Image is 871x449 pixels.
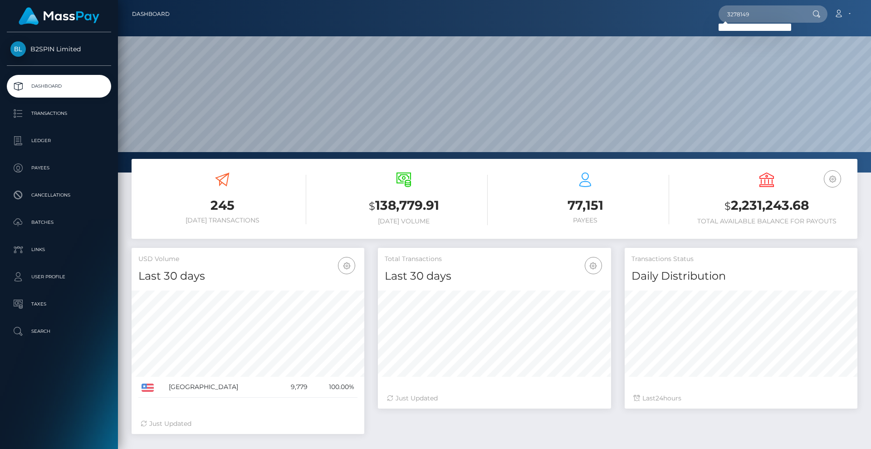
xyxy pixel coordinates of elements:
[631,255,851,264] h5: Transactions Status
[138,197,306,214] h3: 245
[501,217,669,224] h6: Payees
[10,297,108,311] p: Taxes
[10,188,108,202] p: Cancellations
[10,134,108,148] p: Ledger
[142,384,154,392] img: US.png
[683,217,851,225] h6: Total Available Balance for Payouts
[7,184,111,207] a: Cancellations
[138,217,306,224] h6: [DATE] Transactions
[7,102,111,125] a: Transactions
[7,45,111,53] span: B2SPIN Limited
[631,268,851,284] h4: Daily Distribution
[7,211,111,234] a: Batches
[10,161,108,175] p: Payees
[656,394,663,402] span: 24
[138,255,357,264] h5: USD Volume
[7,238,111,261] a: Links
[277,377,311,398] td: 9,779
[369,200,375,212] small: $
[10,243,108,257] p: Links
[634,394,848,403] div: Last hours
[10,107,108,120] p: Transactions
[141,419,355,429] div: Just Updated
[385,268,604,284] h4: Last 30 days
[311,377,357,398] td: 100.00%
[166,377,277,398] td: [GEOGRAPHIC_DATA]
[10,216,108,229] p: Batches
[501,197,669,214] h3: 77,151
[132,5,170,24] a: Dashboard
[320,217,488,225] h6: [DATE] Volume
[19,7,99,25] img: MassPay Logo
[7,320,111,343] a: Search
[387,394,602,403] div: Just Updated
[138,268,357,284] h4: Last 30 days
[385,255,604,264] h5: Total Transactions
[10,41,26,57] img: B2SPIN Limited
[7,157,111,179] a: Payees
[10,325,108,338] p: Search
[724,200,731,212] small: $
[10,270,108,284] p: User Profile
[320,197,488,215] h3: 138,779.91
[7,75,111,98] a: Dashboard
[683,197,851,215] h3: 2,231,243.68
[7,129,111,152] a: Ledger
[719,5,804,23] input: Search...
[10,79,108,93] p: Dashboard
[7,293,111,316] a: Taxes
[7,266,111,288] a: User Profile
